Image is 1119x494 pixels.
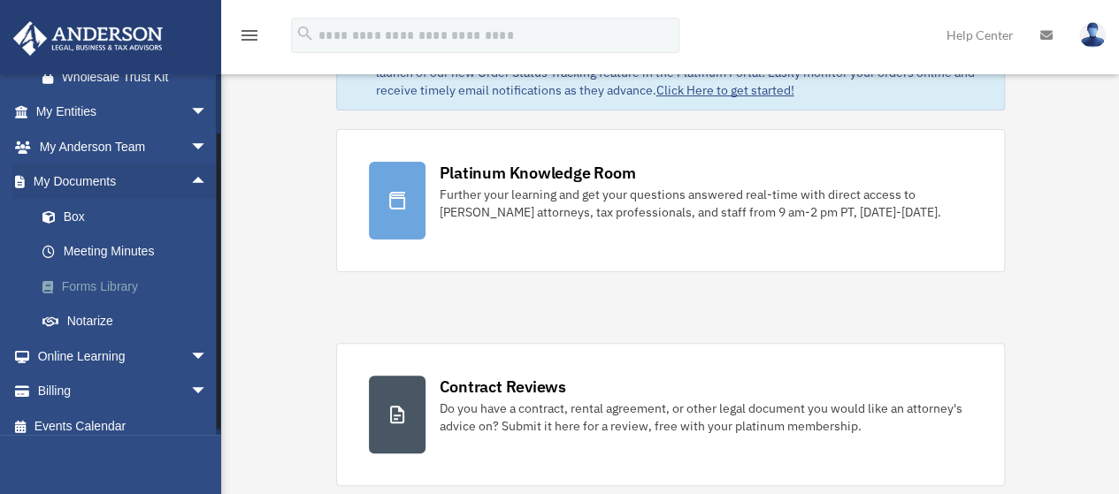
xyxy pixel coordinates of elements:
a: Online Learningarrow_drop_down [12,338,234,374]
a: Billingarrow_drop_down [12,374,234,409]
a: Forms Library [25,269,234,304]
a: Platinum Knowledge Room Further your learning and get your questions answered real-time with dire... [336,129,1005,272]
img: Anderson Advisors Platinum Portal [8,21,168,56]
span: arrow_drop_down [190,374,226,410]
div: Contract Reviews [440,376,566,398]
div: Platinum Knowledge Room [440,162,636,184]
span: arrow_drop_down [190,129,226,165]
div: Wholesale Trust Kit [62,66,212,88]
a: My Entitiesarrow_drop_down [12,95,234,130]
a: Wholesale Trust Kit [25,59,234,95]
a: My Anderson Teamarrow_drop_down [12,129,234,164]
img: User Pic [1079,22,1106,48]
span: arrow_drop_up [190,164,226,201]
a: Box [25,199,234,234]
span: arrow_drop_down [190,95,226,131]
i: menu [239,25,260,46]
a: Notarize [25,304,234,339]
div: Do you have a contract, rental agreement, or other legal document you would like an attorney's ad... [440,399,972,435]
a: Events Calendar [12,408,234,444]
div: Further your learning and get your questions answered real-time with direct access to [PERSON_NAM... [440,186,972,221]
a: Click Here to get started! [656,82,794,98]
a: Meeting Minutes [25,234,234,270]
a: menu [239,31,260,46]
a: My Documentsarrow_drop_up [12,164,234,200]
a: Contract Reviews Do you have a contract, rental agreement, or other legal document you would like... [336,343,1005,486]
i: search [295,24,315,43]
span: arrow_drop_down [190,338,226,375]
